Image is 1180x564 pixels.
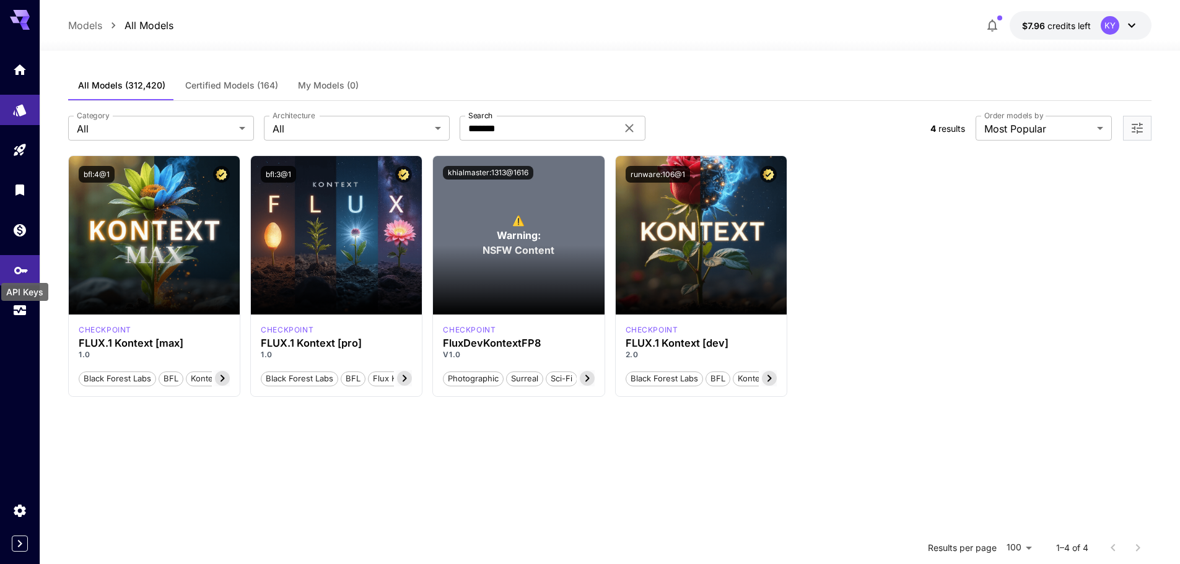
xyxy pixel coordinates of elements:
h3: FLUX.1 Kontext [pro] [261,337,412,349]
p: 1.0 [261,349,412,360]
span: Black Forest Labs [79,373,155,385]
span: All [77,121,234,136]
button: Open more filters [1130,121,1145,136]
div: Library [12,182,27,197]
button: bfl:4@1 [79,166,115,183]
button: $7.95973KY [1010,11,1152,40]
button: bfl:3@1 [261,166,296,183]
button: Certified Model – Vetted for best performance and includes a commercial license. [213,166,230,183]
span: Sci-Fi [546,373,577,385]
span: BFL [706,373,730,385]
span: Kontext [733,373,771,385]
button: Kontext [186,370,225,386]
span: Certified Models (164) [185,80,278,91]
span: Surreal [507,373,543,385]
span: Black Forest Labs [261,373,338,385]
button: Black Forest Labs [79,370,156,386]
span: Black Forest Labs [626,373,702,385]
label: Order models by [984,110,1043,121]
label: Search [468,110,492,121]
button: Black Forest Labs [261,370,338,386]
div: Home [12,58,27,74]
a: Models [68,18,102,33]
p: V1.0 [443,349,594,360]
div: API Keys [1,283,48,301]
div: Usage [12,303,27,318]
p: 1–4 of 4 [1056,542,1088,554]
span: 4 [930,123,936,134]
h3: FLUX.1 Kontext [max] [79,337,230,349]
h3: FLUX.1 Kontext [dev] [626,337,777,349]
nav: breadcrumb [68,18,173,33]
div: FLUX.1 Kontext [dev] [443,324,496,336]
div: $7.95973 [1022,19,1091,32]
button: Black Forest Labs [626,370,703,386]
h3: FluxDevKontextFP8 [443,337,594,349]
button: runware:106@1 [626,166,690,183]
button: Certified Model – Vetted for best performance and includes a commercial license. [760,166,777,183]
span: All Models (312,420) [78,80,165,91]
span: Photographic [444,373,503,385]
button: Flux Kontext [368,370,426,386]
div: To view NSFW models, adjust the filter settings and toggle the option on. [433,156,604,315]
span: ⚠️ [512,213,525,228]
button: khialmaster:1313@1616 [443,166,533,180]
button: BFL [159,370,183,386]
div: FLUX.1 Kontext [max] [79,324,131,336]
span: credits left [1047,20,1091,31]
button: Certified Model – Vetted for best performance and includes a commercial license. [395,166,412,183]
div: API Keys [14,259,28,274]
span: $7.96 [1022,20,1047,31]
label: Architecture [273,110,315,121]
p: checkpoint [261,324,313,336]
button: BFL [706,370,730,386]
div: KY [1101,16,1119,35]
button: Kontext [733,370,772,386]
div: Playground [12,142,27,158]
p: checkpoint [443,324,496,336]
span: NSFW Content [483,243,554,258]
div: FLUX.1 Kontext [pro] [261,324,313,336]
span: Warning: [497,228,541,243]
button: Photographic [443,370,504,386]
span: Most Popular [984,121,1092,136]
button: BFL [341,370,365,386]
div: 100 [1002,539,1036,557]
p: 2.0 [626,349,777,360]
button: Surreal [506,370,543,386]
span: results [938,123,965,134]
p: checkpoint [626,324,678,336]
span: Kontext [186,373,224,385]
div: Wallet [12,222,27,238]
p: checkpoint [79,324,131,336]
button: Expand sidebar [12,536,28,552]
span: My Models (0) [298,80,359,91]
div: Settings [12,503,27,518]
span: BFL [159,373,183,385]
div: FLUX.1 Kontext [dev] [626,324,678,336]
a: All Models [125,18,173,33]
span: BFL [341,373,365,385]
p: Results per page [928,542,997,554]
button: Sci-Fi [546,370,577,386]
span: Flux Kontext [369,373,425,385]
span: All [273,121,430,136]
p: 1.0 [79,349,230,360]
div: Models [12,98,27,114]
label: Category [77,110,110,121]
